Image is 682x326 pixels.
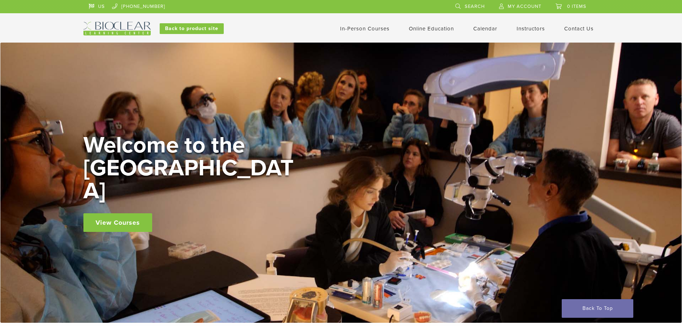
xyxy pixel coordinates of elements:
[564,25,594,32] a: Contact Us
[517,25,545,32] a: Instructors
[83,22,151,35] img: Bioclear
[562,299,633,318] a: Back To Top
[473,25,497,32] a: Calendar
[567,4,586,9] span: 0 items
[160,23,224,34] a: Back to product site
[340,25,390,32] a: In-Person Courses
[83,213,152,232] a: View Courses
[465,4,485,9] span: Search
[508,4,541,9] span: My Account
[409,25,454,32] a: Online Education
[83,134,298,203] h2: Welcome to the [GEOGRAPHIC_DATA]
